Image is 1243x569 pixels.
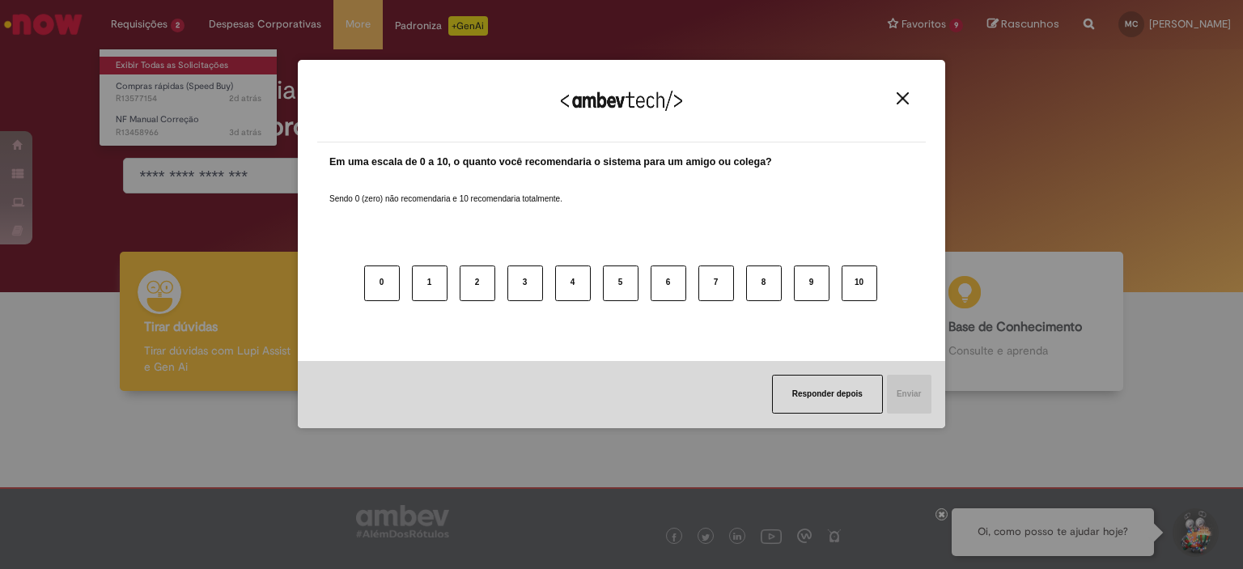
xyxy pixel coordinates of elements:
[412,265,448,301] button: 1
[603,265,638,301] button: 5
[651,265,686,301] button: 6
[329,155,772,170] label: Em uma escala de 0 a 10, o quanto você recomendaria o sistema para um amigo ou colega?
[892,91,914,105] button: Close
[561,91,682,111] img: Logo Ambevtech
[460,265,495,301] button: 2
[698,265,734,301] button: 7
[794,265,829,301] button: 9
[507,265,543,301] button: 3
[746,265,782,301] button: 8
[364,265,400,301] button: 0
[897,92,909,104] img: Close
[555,265,591,301] button: 4
[842,265,877,301] button: 10
[329,174,562,205] label: Sendo 0 (zero) não recomendaria e 10 recomendaria totalmente.
[772,375,883,414] button: Responder depois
